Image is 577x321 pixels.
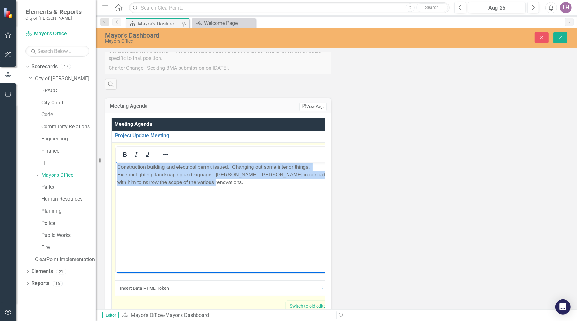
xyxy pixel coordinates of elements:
[41,244,96,251] a: Fire
[41,172,96,179] a: Mayor's Office
[25,30,89,38] a: Mayor's Office
[115,133,332,139] a: Project Update Meeting
[160,150,171,159] button: Reveal or hide additional toolbar items
[116,162,331,273] iframe: Rich Text Area
[122,312,331,319] div: »
[25,46,89,57] input: Search Below...
[102,312,119,318] span: Editor
[560,2,572,13] button: LH
[25,8,82,16] span: Elements & Reports
[41,208,96,215] a: Planning
[41,123,96,131] a: Community Relations
[142,150,153,159] button: Underline
[119,150,130,159] button: Bold
[41,111,96,118] a: Code
[41,147,96,155] a: Finance
[35,75,96,82] a: City of [PERSON_NAME]
[470,4,524,12] div: Aug-25
[56,269,66,274] div: 21
[61,64,71,69] div: 17
[131,312,163,318] a: Mayor's Office
[286,301,332,312] button: Switch to old editor
[41,183,96,191] a: Parks
[138,20,180,28] div: Mayor's Dashboard
[468,2,526,13] button: Aug-25
[299,103,327,111] a: View Page
[41,87,96,95] a: BPACC
[32,63,58,70] a: Scorecards
[41,99,96,107] a: City Court
[53,281,63,286] div: 16
[25,16,82,21] small: City of [PERSON_NAME]
[41,220,96,227] a: Police
[131,150,141,159] button: Italic
[204,19,254,27] div: Welcome Page
[194,19,254,27] a: Welcome Page
[32,280,49,287] a: Reports
[41,232,96,239] a: Public Works
[555,299,571,315] div: Open Intercom Messenger
[416,3,448,12] button: Search
[425,5,439,10] span: Search
[120,285,317,291] div: Insert Data HTML Token
[41,160,96,167] a: IT
[41,196,96,203] a: Human Resources
[105,32,364,39] div: Mayor's Dashboard
[105,39,364,44] div: Mayor's Office
[165,312,209,318] div: Mayor's Dashboard
[35,256,96,263] a: ClearPoint Implementation
[41,135,96,143] a: Engineering
[32,268,53,275] a: Elements
[110,103,232,109] h3: Meeting Agenda
[3,7,14,18] img: ClearPoint Strategy
[129,2,450,13] input: Search ClearPoint...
